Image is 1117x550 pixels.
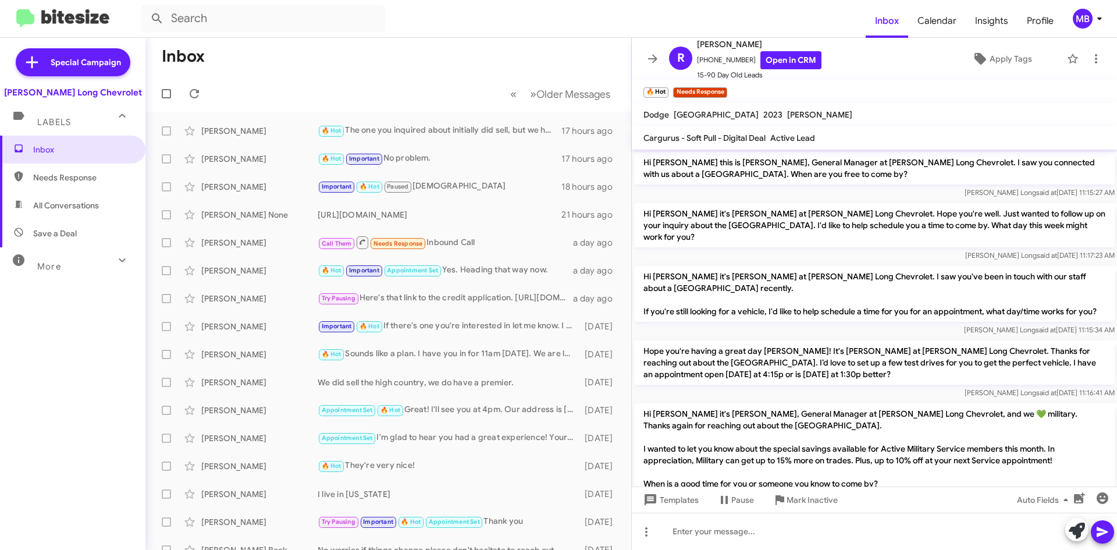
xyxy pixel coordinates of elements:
[1017,489,1073,510] span: Auto Fields
[561,181,622,193] div: 18 hours ago
[4,87,142,98] div: [PERSON_NAME] Long Chevrolet
[162,47,205,66] h1: Inbox
[536,88,610,101] span: Older Messages
[37,261,61,272] span: More
[318,292,573,305] div: Here's that link to the credit application. [URL][DOMAIN_NAME]
[322,518,355,526] span: Try Pausing
[1036,388,1056,397] span: said at
[201,377,318,388] div: [PERSON_NAME]
[318,180,561,193] div: [DEMOGRAPHIC_DATA]
[322,240,352,247] span: Call Them
[965,188,1115,197] span: [PERSON_NAME] Long [DATE] 11:15:27 AM
[579,377,622,388] div: [DATE]
[965,251,1115,260] span: [PERSON_NAME] Long [DATE] 11:17:23 AM
[632,489,708,510] button: Templates
[322,294,355,302] span: Try Pausing
[201,265,318,276] div: [PERSON_NAME]
[787,109,852,120] span: [PERSON_NAME]
[763,109,782,120] span: 2023
[318,209,561,221] div: [URL][DOMAIN_NAME]
[51,56,121,68] span: Special Campaign
[387,183,408,190] span: Paused
[561,153,622,165] div: 17 hours ago
[1073,9,1093,29] div: MB
[643,87,668,98] small: 🔥 Hot
[363,518,393,526] span: Important
[504,82,617,106] nav: Page navigation example
[322,183,352,190] span: Important
[373,240,423,247] span: Needs Response
[33,200,99,211] span: All Conversations
[318,264,573,277] div: Yes. Heading that way now.
[201,153,318,165] div: [PERSON_NAME]
[318,459,579,473] div: They're very nice!
[33,144,132,155] span: Inbox
[579,404,622,416] div: [DATE]
[866,4,908,38] a: Inbox
[201,321,318,332] div: [PERSON_NAME]
[360,322,379,330] span: 🔥 Hot
[318,488,579,500] div: I live in [US_STATE]
[322,350,341,358] span: 🔥 Hot
[1036,188,1056,197] span: said at
[1018,4,1063,38] span: Profile
[322,434,373,442] span: Appointment Set
[380,406,400,414] span: 🔥 Hot
[579,432,622,444] div: [DATE]
[318,320,579,333] div: If there's one you're interested in let me know. I have quite a lot of inventory. The easiest thi...
[673,87,727,98] small: Needs Response
[322,462,341,470] span: 🔥 Hot
[318,431,579,445] div: I'm glad to hear you had a great experience! Your feedback is truly appreciated, if you do need a...
[561,209,622,221] div: 21 hours ago
[318,515,579,528] div: Thank you
[731,489,754,510] span: Pause
[965,388,1115,397] span: [PERSON_NAME] Long [DATE] 11:16:41 AM
[641,489,699,510] span: Templates
[990,48,1032,69] span: Apply Tags
[201,293,318,304] div: [PERSON_NAME]
[634,403,1115,494] p: Hi [PERSON_NAME] it's [PERSON_NAME], General Manager at [PERSON_NAME] Long Chevrolet, and we 💚 mi...
[760,51,821,69] a: Open in CRM
[634,266,1115,322] p: Hi [PERSON_NAME] it's [PERSON_NAME] at [PERSON_NAME] Long Chevrolet. I saw you've been in touch w...
[318,347,579,361] div: Sounds like a plan. I have you in for 11am [DATE]. We are located at [STREET_ADDRESS]
[523,82,617,106] button: Next
[579,349,622,360] div: [DATE]
[360,183,379,190] span: 🔥 Hot
[387,267,438,274] span: Appointment Set
[37,117,71,127] span: Labels
[530,87,536,101] span: »
[318,124,561,137] div: The one you inquired about initially did sell, but we have other options, so here's more info: [U...
[33,228,77,239] span: Save a Deal
[770,133,815,143] span: Active Lead
[322,127,341,134] span: 🔥 Hot
[634,203,1115,247] p: Hi [PERSON_NAME] it's [PERSON_NAME] at [PERSON_NAME] Long Chevrolet. Hope you're well. Just wante...
[573,293,622,304] div: a day ago
[201,181,318,193] div: [PERSON_NAME]
[634,340,1115,385] p: Hope you're having a great day [PERSON_NAME]! It's [PERSON_NAME] at [PERSON_NAME] Long Chevrolet....
[318,403,579,417] div: Great! I'll see you at 4pm. Our address is [STREET_ADDRESS]
[201,460,318,472] div: [PERSON_NAME]
[141,5,385,33] input: Search
[318,377,579,388] div: We did sell the high country, we do have a premier.
[322,267,341,274] span: 🔥 Hot
[787,489,838,510] span: Mark Inactive
[942,48,1061,69] button: Apply Tags
[1036,325,1056,334] span: said at
[674,109,759,120] span: [GEOGRAPHIC_DATA]
[33,172,132,183] span: Needs Response
[964,325,1115,334] span: [PERSON_NAME] Long [DATE] 11:15:34 AM
[697,69,821,81] span: 15-90 Day Old Leads
[429,518,480,526] span: Appointment Set
[708,489,763,510] button: Pause
[201,488,318,500] div: [PERSON_NAME]
[573,265,622,276] div: a day ago
[349,267,379,274] span: Important
[201,432,318,444] div: [PERSON_NAME]
[643,109,669,120] span: Dodge
[503,82,524,106] button: Previous
[1037,251,1057,260] span: said at
[201,516,318,528] div: [PERSON_NAME]
[579,516,622,528] div: [DATE]
[401,518,421,526] span: 🔥 Hot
